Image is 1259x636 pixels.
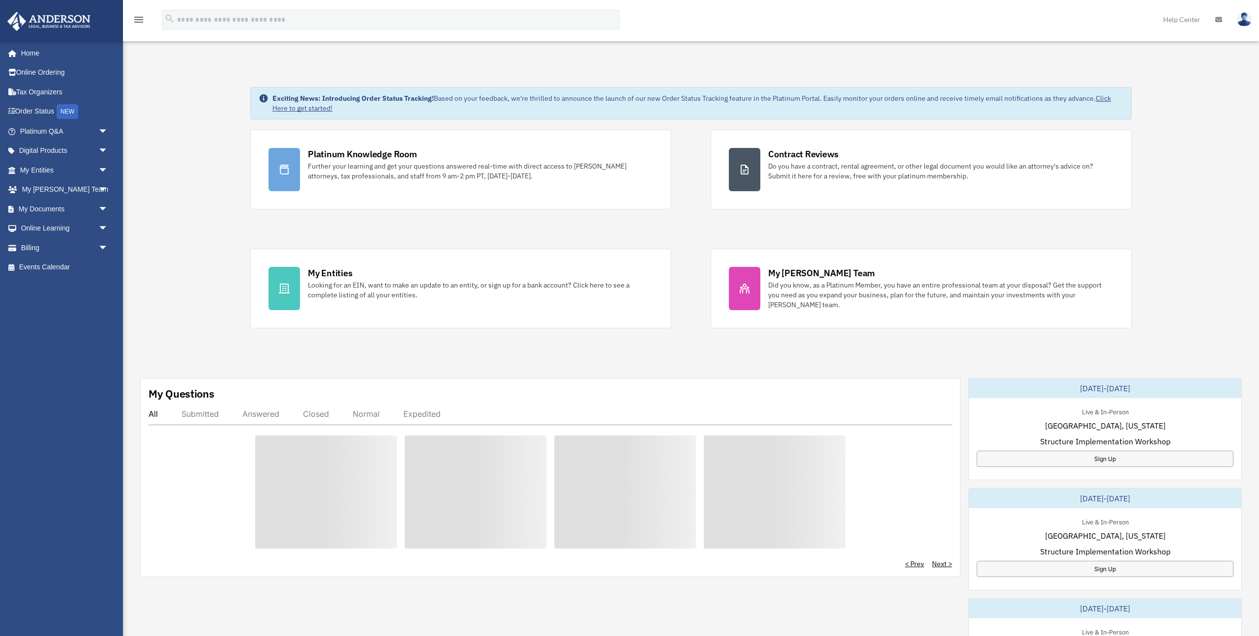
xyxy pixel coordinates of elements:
[181,409,219,419] div: Submitted
[905,559,924,569] a: < Prev
[7,102,123,122] a: Order StatusNEW
[308,280,653,300] div: Looking for an EIN, want to make an update to an entity, or sign up for a bank account? Click her...
[272,94,434,103] strong: Exciting News: Introducing Order Status Tracking!
[7,121,123,141] a: Platinum Q&Aarrow_drop_down
[711,130,1132,209] a: Contract Reviews Do you have a contract, rental agreement, or other legal document you would like...
[303,409,329,419] div: Closed
[711,249,1132,328] a: My [PERSON_NAME] Team Did you know, as a Platinum Member, you have an entire professional team at...
[250,249,671,328] a: My Entities Looking for an EIN, want to make an update to an entity, or sign up for a bank accoun...
[969,489,1241,508] div: [DATE]-[DATE]
[98,180,118,200] span: arrow_drop_down
[308,267,352,279] div: My Entities
[7,180,123,200] a: My [PERSON_NAME] Teamarrow_drop_down
[1045,530,1166,542] span: [GEOGRAPHIC_DATA], [US_STATE]
[932,559,952,569] a: Next >
[308,161,653,181] div: Further your learning and get your questions answered real-time with direct access to [PERSON_NAM...
[242,409,279,419] div: Answered
[1045,420,1166,432] span: [GEOGRAPHIC_DATA], [US_STATE]
[4,12,93,31] img: Anderson Advisors Platinum Portal
[98,238,118,258] span: arrow_drop_down
[272,94,1111,113] a: Click Here to get started!
[7,63,123,83] a: Online Ordering
[7,219,123,238] a: Online Learningarrow_drop_down
[353,409,380,419] div: Normal
[308,148,417,160] div: Platinum Knowledge Room
[164,13,175,24] i: search
[969,599,1241,618] div: [DATE]-[DATE]
[7,141,123,161] a: Digital Productsarrow_drop_down
[977,451,1233,467] a: Sign Up
[57,104,78,119] div: NEW
[98,219,118,239] span: arrow_drop_down
[969,378,1241,398] div: [DATE]-[DATE]
[98,141,118,161] span: arrow_drop_down
[768,161,1113,181] div: Do you have a contract, rental agreement, or other legal document you would like an attorney's ad...
[977,561,1233,577] a: Sign Up
[403,409,441,419] div: Expedited
[133,14,145,26] i: menu
[1074,516,1137,526] div: Live & In-Person
[1074,406,1137,416] div: Live & In-Person
[768,280,1113,310] div: Did you know, as a Platinum Member, you have an entire professional team at your disposal? Get th...
[98,160,118,180] span: arrow_drop_down
[98,199,118,219] span: arrow_drop_down
[1040,435,1170,447] span: Structure Implementation Workshop
[149,409,158,419] div: All
[7,160,123,180] a: My Entitiesarrow_drop_down
[133,17,145,26] a: menu
[1237,12,1252,27] img: User Pic
[7,43,118,63] a: Home
[98,121,118,142] span: arrow_drop_down
[768,148,839,160] div: Contract Reviews
[250,130,671,209] a: Platinum Knowledge Room Further your learning and get your questions answered real-time with dire...
[149,386,214,401] div: My Questions
[272,93,1123,113] div: Based on your feedback, we're thrilled to announce the launch of our new Order Status Tracking fe...
[7,238,123,258] a: Billingarrow_drop_down
[7,82,123,102] a: Tax Organizers
[1040,546,1170,557] span: Structure Implementation Workshop
[768,267,875,279] div: My [PERSON_NAME] Team
[7,199,123,219] a: My Documentsarrow_drop_down
[7,258,123,277] a: Events Calendar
